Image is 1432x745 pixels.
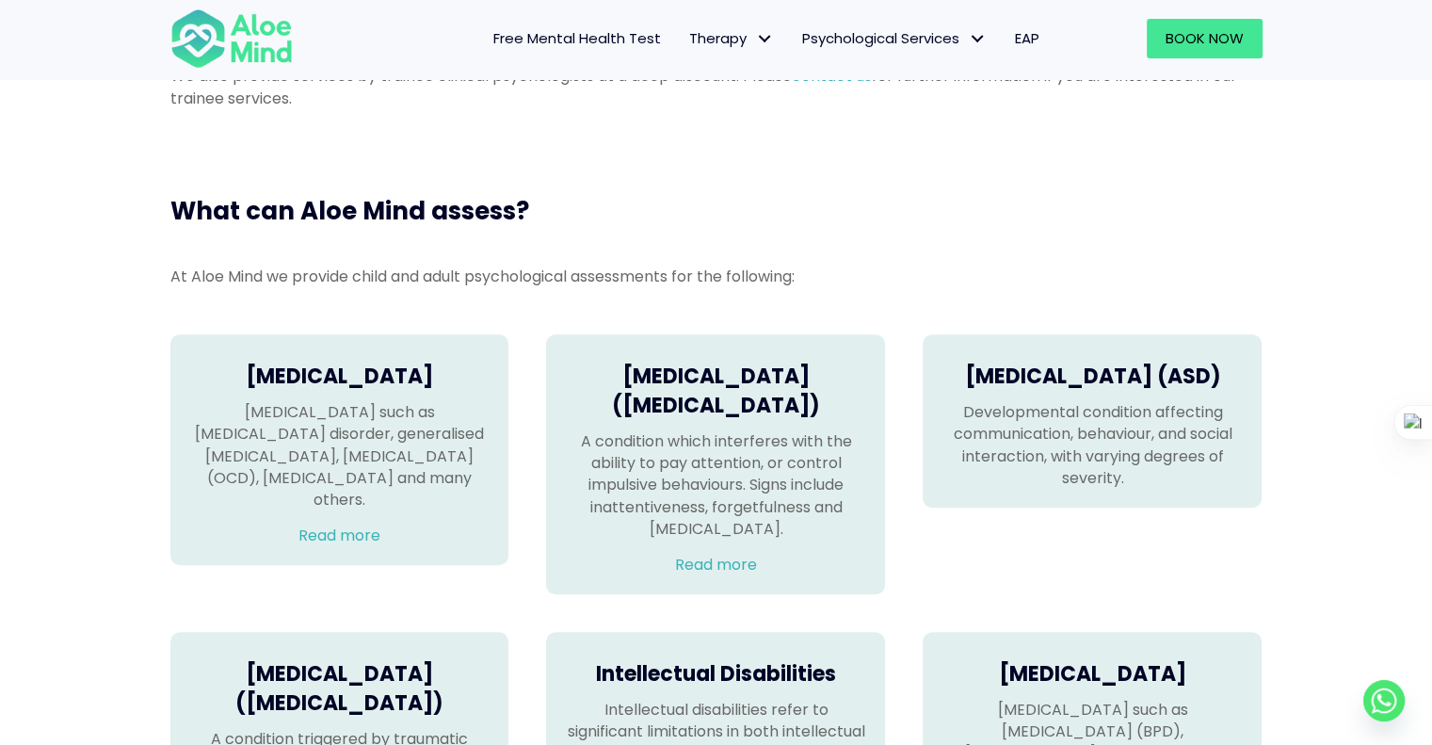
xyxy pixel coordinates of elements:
[479,19,675,58] a: Free Mental Health Test
[941,363,1243,392] h4: [MEDICAL_DATA] (ASD)
[675,19,788,58] a: TherapyTherapy: submenu
[565,430,866,540] p: A condition which interferes with the ability to pay attention, or control impulsive behaviours. ...
[802,28,987,48] span: Psychological Services
[751,25,779,53] span: Therapy: submenu
[1363,680,1405,721] a: Whatsapp
[170,65,1263,108] p: We also provide services by trainee clinical psychologists at a deep discount. Please for further...
[317,19,1054,58] nav: Menu
[964,25,991,53] span: Psychological Services: submenu
[565,660,866,689] h4: Intellectual Disabilities
[1166,28,1244,48] span: Book Now
[565,363,866,421] h4: [MEDICAL_DATA] ([MEDICAL_DATA])
[1015,28,1039,48] span: EAP
[170,8,293,70] img: Aloe mind Logo
[298,525,380,546] a: Read more
[1001,19,1054,58] a: EAP
[189,401,491,510] p: [MEDICAL_DATA] such as [MEDICAL_DATA] disorder, generalised [MEDICAL_DATA], [MEDICAL_DATA] (OCD),...
[1147,19,1263,58] a: Book Now
[189,363,491,392] h4: [MEDICAL_DATA]
[493,28,661,48] span: Free Mental Health Test
[941,660,1243,689] h4: [MEDICAL_DATA]
[189,660,491,719] h4: [MEDICAL_DATA] ([MEDICAL_DATA])
[788,19,1001,58] a: Psychological ServicesPsychological Services: submenu
[170,266,1263,287] p: At Aloe Mind we provide child and adult psychological assessments for the following:
[170,194,529,228] span: What can Aloe Mind assess?
[675,554,757,575] a: Read more
[689,28,774,48] span: Therapy
[941,401,1243,489] p: Developmental condition affecting communication, behaviour, and social interaction, with varying ...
